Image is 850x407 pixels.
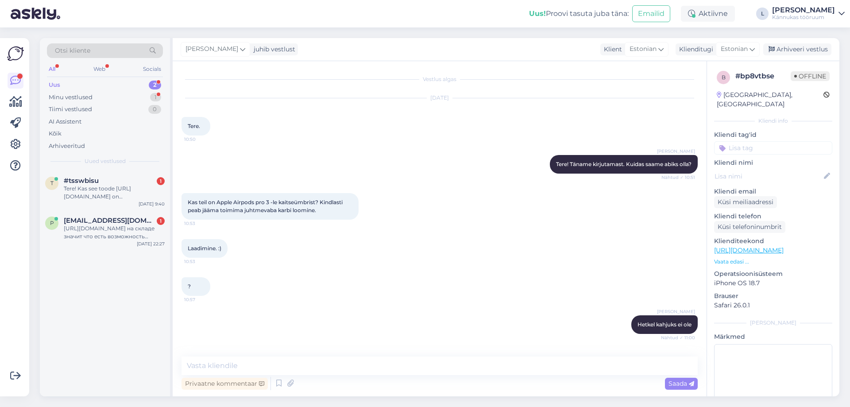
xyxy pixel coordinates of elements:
div: Tere! Kas see toode [URL][DOMAIN_NAME] on [GEOGRAPHIC_DATA] [GEOGRAPHIC_DATA] ja saab [PERSON_NAM... [64,185,165,201]
span: Estonian [630,44,657,54]
div: Klienditugi [676,45,713,54]
div: [PERSON_NAME] [772,7,835,14]
span: p [50,220,54,226]
div: Privaatne kommentaar [182,378,268,390]
span: Nähtud ✓ 11:00 [661,334,695,341]
div: Küsi meiliaadressi [714,196,777,208]
p: Safari 26.0.1 [714,301,832,310]
span: 10:50 [184,136,217,143]
div: Arhiveeri vestlus [763,43,831,55]
div: [URL][DOMAIN_NAME] на складе значит что есть возможность получить в рабочий день или всё таки пот... [64,225,165,240]
button: Emailid [632,5,670,22]
div: Aktiivne [681,6,735,22]
span: Uued vestlused [85,157,126,165]
div: Kõik [49,129,62,138]
span: Nähtud ✓ 10:51 [661,174,695,181]
p: Operatsioonisüsteem [714,269,832,279]
div: Tiimi vestlused [49,105,92,114]
div: Arhiveeritud [49,142,85,151]
div: All [47,63,57,75]
span: Kas teil on Apple Airpods pro 3 -le kaitseümbrist? Kindlasti peab jääma toimima juhtmevaba karbi ... [188,199,344,213]
span: pavel@stack.ee [64,217,156,225]
span: [PERSON_NAME] [657,308,695,315]
p: Kliendi telefon [714,212,832,221]
span: 10:57 [184,296,217,303]
p: Kliendi email [714,187,832,196]
div: [DATE] 22:27 [137,240,165,247]
span: Estonian [721,44,748,54]
div: AI Assistent [49,117,81,126]
p: Märkmed [714,332,832,341]
span: Hetkel kahjuks ei ole [637,321,692,328]
div: 1 [150,93,161,102]
div: [DATE] 9:40 [139,201,165,207]
div: Minu vestlused [49,93,93,102]
div: L [756,8,769,20]
div: Socials [141,63,163,75]
span: Offline [791,71,830,81]
input: Lisa nimi [715,171,822,181]
div: 1 [157,217,165,225]
span: Laadimine. :) [188,245,221,252]
a: [URL][DOMAIN_NAME] [714,246,784,254]
span: #tsswbisu [64,177,99,185]
div: Kliendi info [714,117,832,125]
span: 10:53 [184,258,217,265]
a: [PERSON_NAME]Kännukas tööruum [772,7,845,21]
p: Kliendi nimi [714,158,832,167]
div: Uus [49,81,60,89]
span: Saada [668,380,694,388]
span: t [50,180,54,186]
div: [DATE] [182,94,698,102]
div: [PERSON_NAME] [714,319,832,327]
span: ? [188,283,191,290]
div: [GEOGRAPHIC_DATA], [GEOGRAPHIC_DATA] [717,90,823,109]
div: Kännukas tööruum [772,14,835,21]
b: Uus! [529,9,546,18]
span: Tere! Täname kirjutamast. Kuidas saame abiks olla? [556,161,692,167]
input: Lisa tag [714,141,832,155]
div: 0 [148,105,161,114]
div: Küsi telefoninumbrit [714,221,785,233]
span: b [722,74,726,81]
div: Proovi tasuta juba täna: [529,8,629,19]
div: 1 [157,177,165,185]
div: Web [92,63,107,75]
div: Vestlus algas [182,75,698,83]
p: iPhone OS 18.7 [714,279,832,288]
img: Askly Logo [7,45,24,62]
span: [PERSON_NAME] [657,148,695,155]
p: Brauser [714,291,832,301]
div: juhib vestlust [250,45,295,54]
span: [PERSON_NAME] [185,44,238,54]
span: Tere. [188,123,200,129]
span: Otsi kliente [55,46,90,55]
span: 10:53 [184,220,217,227]
div: # bp8vtbse [735,71,791,81]
p: Vaata edasi ... [714,258,832,266]
div: Klient [600,45,622,54]
p: Klienditeekond [714,236,832,246]
div: 2 [149,81,161,89]
p: Kliendi tag'id [714,130,832,140]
